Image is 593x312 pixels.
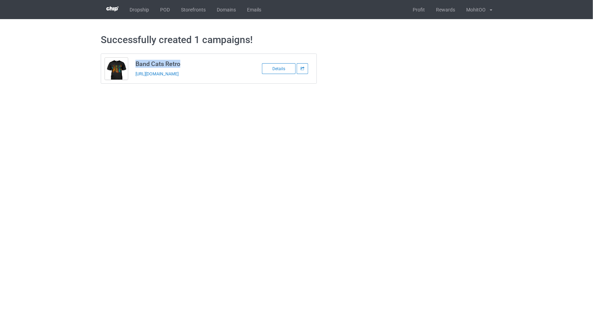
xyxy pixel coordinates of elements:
a: Details [262,66,297,71]
div: MohitOO [461,1,486,18]
h1: Successfully created 1 campaigns! [101,34,492,46]
a: [URL][DOMAIN_NAME] [135,71,179,76]
div: Details [262,63,296,74]
img: 3d383065fc803cdd16c62507c020ddf8.png [106,6,118,11]
h3: Band Cats Retro [135,60,245,68]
